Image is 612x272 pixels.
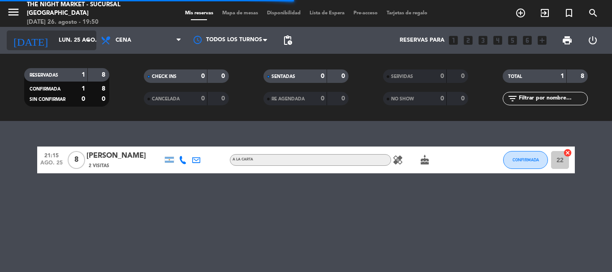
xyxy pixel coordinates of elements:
[477,35,489,46] i: looks_3
[102,96,107,102] strong: 0
[536,35,548,46] i: add_box
[282,35,293,46] span: pending_actions
[321,95,324,102] strong: 0
[86,150,163,162] div: [PERSON_NAME]
[563,148,572,157] i: cancel
[82,86,85,92] strong: 1
[152,74,177,79] span: CHECK INS
[581,73,586,79] strong: 8
[181,11,218,16] span: Mis reservas
[82,96,85,102] strong: 0
[30,97,65,102] span: SIN CONFIRMAR
[263,11,305,16] span: Disponibilidad
[152,97,180,101] span: CANCELADA
[89,162,109,169] span: 2 Visitas
[392,155,403,165] i: healing
[507,35,518,46] i: looks_5
[305,11,349,16] span: Lista de Espera
[82,72,85,78] strong: 1
[588,8,599,18] i: search
[503,151,548,169] button: CONFIRMADA
[102,86,107,92] strong: 8
[68,151,85,169] span: 8
[40,150,63,160] span: 21:15
[221,73,227,79] strong: 0
[382,11,432,16] span: Tarjetas de regalo
[440,73,444,79] strong: 0
[83,35,94,46] i: arrow_drop_down
[515,8,526,18] i: add_circle_outline
[7,5,20,22] button: menu
[492,35,504,46] i: looks_4
[341,73,347,79] strong: 0
[462,35,474,46] i: looks_two
[448,35,459,46] i: looks_one
[221,95,227,102] strong: 0
[539,8,550,18] i: exit_to_app
[341,95,347,102] strong: 0
[40,160,63,170] span: ago. 25
[321,73,324,79] strong: 0
[272,74,295,79] span: SENTADAS
[560,73,564,79] strong: 1
[580,27,605,54] div: LOG OUT
[440,95,444,102] strong: 0
[30,73,58,78] span: RESERVADAS
[102,72,107,78] strong: 8
[564,8,574,18] i: turned_in_not
[562,35,573,46] span: print
[349,11,382,16] span: Pre-acceso
[391,74,413,79] span: SERVIDAS
[419,155,430,165] i: cake
[521,35,533,46] i: looks_6
[272,97,305,101] span: RE AGENDADA
[30,87,60,91] span: CONFIRMADA
[7,30,54,50] i: [DATE]
[27,18,147,27] div: [DATE] 26. agosto - 19:50
[27,0,147,18] div: The Night Market - Sucursal [GEOGRAPHIC_DATA]
[218,11,263,16] span: Mapa de mesas
[507,93,518,104] i: filter_list
[391,97,414,101] span: NO SHOW
[508,74,522,79] span: TOTAL
[400,37,444,43] span: Reservas para
[513,157,539,162] span: CONFIRMADA
[461,95,466,102] strong: 0
[233,158,253,161] span: A LA CARTA
[201,73,205,79] strong: 0
[201,95,205,102] strong: 0
[7,5,20,19] i: menu
[587,35,598,46] i: power_settings_new
[461,73,466,79] strong: 0
[116,37,131,43] span: Cena
[518,94,587,104] input: Filtrar por nombre...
